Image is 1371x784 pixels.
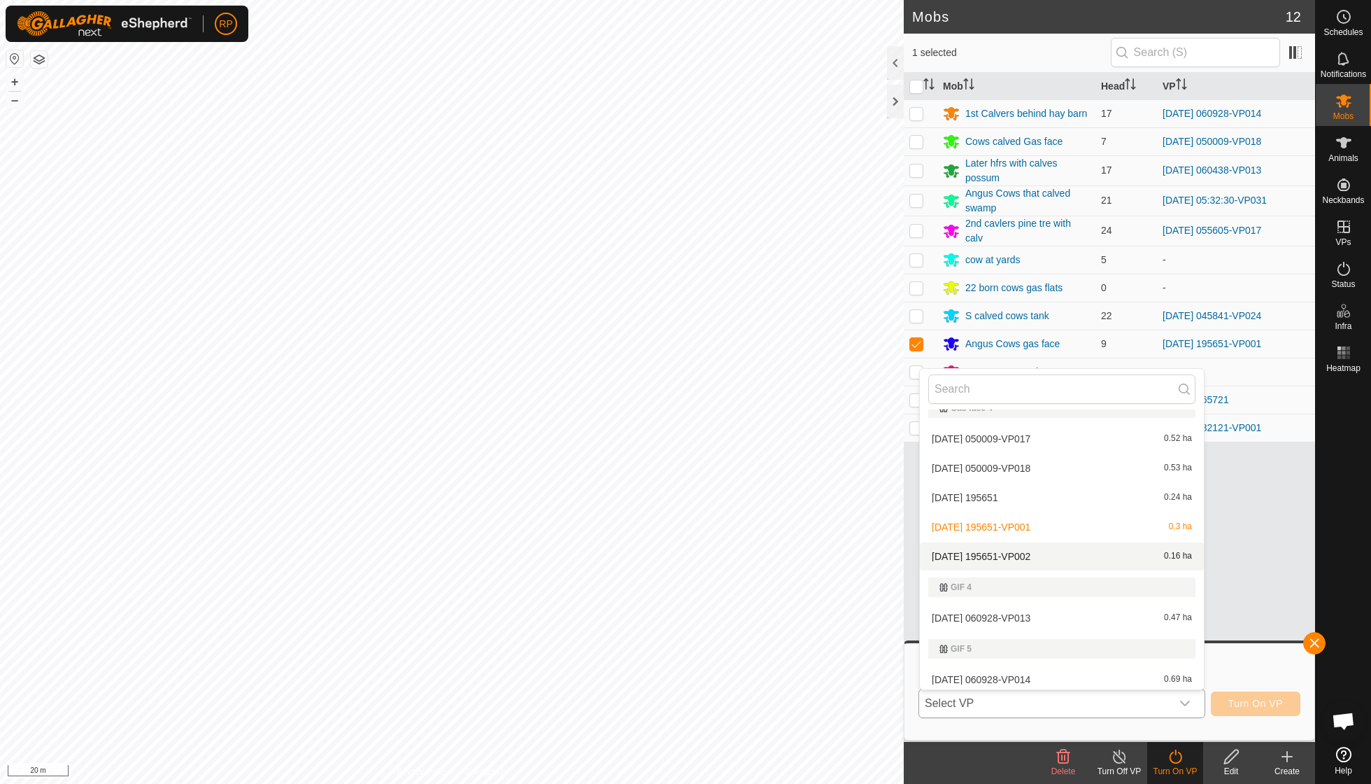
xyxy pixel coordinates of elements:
[1323,28,1363,36] span: Schedules
[920,513,1204,541] li: 2025-10-12 195651-VP001
[932,613,1030,623] span: [DATE] 060928-VP013
[932,434,1030,444] span: [DATE] 050009-VP017
[1164,613,1192,623] span: 0.47 ha
[1101,108,1112,119] span: 17
[920,425,1204,453] li: 2025-09-26 050009-VP017
[1101,366,1112,377] span: 12
[965,216,1090,246] div: 2nd cavlers pine tre with calv
[1111,38,1280,67] input: Search (S)
[1333,112,1354,120] span: Mobs
[1164,493,1192,503] span: 0.24 ha
[1331,280,1355,288] span: Status
[928,374,1195,404] input: Search
[1163,195,1267,206] a: [DATE] 05:32:30-VP031
[920,666,1204,694] li: 2025-10-01 060928-VP014
[920,542,1204,570] li: 2025-10-12 195651-VP002
[1101,225,1112,236] span: 24
[965,106,1087,121] div: 1st Calvers behind hay barn
[912,8,1286,25] h2: Mobs
[1147,765,1203,778] div: Turn On VP
[1163,422,1261,433] a: [DATE] 082121-VP001
[1323,700,1365,742] div: Open chat
[965,253,1021,267] div: cow at yards
[6,92,23,108] button: –
[1163,108,1261,119] a: [DATE] 060928-VP014
[965,281,1063,295] div: 22 born cows gas flats
[932,552,1030,561] span: [DATE] 195651-VP002
[932,493,998,503] span: [DATE] 195651
[965,309,1049,323] div: S calved cows tank
[932,463,1030,473] span: [DATE] 050009-VP018
[1176,80,1187,92] p-sorticon: Activate to sort
[1101,195,1112,206] span: 21
[920,604,1204,632] li: 2025-10-01 060928-VP013
[17,11,192,36] img: Gallagher Logo
[1163,394,1229,405] a: [DATE] 065721
[1316,741,1371,780] a: Help
[939,645,1184,653] div: GlF 5
[1163,338,1261,349] a: [DATE] 195651-VP001
[1164,434,1192,444] span: 0.52 ha
[920,454,1204,482] li: 2025-09-26 050009-VP018
[1101,136,1107,147] span: 7
[965,156,1090,185] div: Later hfrs with calves possum
[1101,338,1107,349] span: 9
[1091,765,1147,778] div: Turn Off VP
[219,17,232,31] span: RP
[932,675,1030,685] span: [DATE] 060928-VP014
[939,583,1184,591] div: GlF 4
[1326,364,1361,372] span: Heatmap
[1163,310,1261,321] a: [DATE] 045841-VP024
[1163,136,1261,147] a: [DATE] 050009-VP018
[965,186,1090,216] div: Angus Cows that calved swamp
[1169,522,1192,532] span: 0.3 ha
[965,337,1060,351] div: Angus Cows gas face
[1259,765,1315,778] div: Create
[965,134,1063,149] div: Cows calved Gas face
[6,73,23,90] button: +
[1203,765,1259,778] div: Edit
[937,73,1095,100] th: Mob
[919,689,1171,717] span: Select VP
[963,80,974,92] p-sorticon: Activate to sort
[466,766,507,778] a: Contact Us
[1228,698,1283,709] span: Turn On VP
[1335,322,1351,330] span: Infra
[6,50,23,67] button: Reset Map
[912,45,1111,60] span: 1 selected
[1171,689,1199,717] div: dropdown trigger
[1164,463,1192,473] span: 0.53 ha
[932,522,1030,532] span: [DATE] 195651-VP001
[1163,164,1261,176] a: [DATE] 060438-VP013
[1211,692,1300,716] button: Turn On VP
[1101,164,1112,176] span: 17
[1335,238,1351,246] span: VPs
[1157,73,1315,100] th: VP
[1321,70,1366,78] span: Notifications
[1125,80,1136,92] p-sorticon: Activate to sort
[965,365,1038,379] div: Lates grave yard
[1051,766,1076,776] span: Delete
[1163,225,1261,236] a: [DATE] 055605-VP017
[1095,73,1157,100] th: Head
[1164,675,1192,685] span: 0.69 ha
[1328,154,1358,162] span: Animals
[1101,310,1112,321] span: 22
[1101,282,1107,293] span: 0
[1157,246,1315,274] td: -
[1164,552,1192,561] span: 0.16 ha
[1157,358,1315,386] td: -
[923,80,935,92] p-sorticon: Activate to sort
[397,766,449,778] a: Privacy Policy
[1322,196,1364,204] span: Neckbands
[1335,766,1352,775] span: Help
[31,51,48,68] button: Map Layers
[1101,254,1107,265] span: 5
[1286,6,1301,27] span: 12
[920,484,1204,512] li: 2025-10-12 195651
[1157,274,1315,302] td: -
